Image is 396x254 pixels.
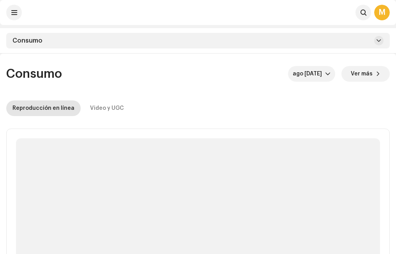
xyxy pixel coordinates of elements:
span: Consumo [6,68,62,80]
div: Reproducción en línea [12,100,74,116]
span: Consumo [12,38,42,44]
span: Ver más [351,66,373,82]
div: Video y UGC [90,100,124,116]
div: M [374,5,390,20]
span: ago 30 — sept 28 [293,66,325,82]
button: Ver más [341,66,390,82]
div: dropdown trigger [325,66,331,82]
